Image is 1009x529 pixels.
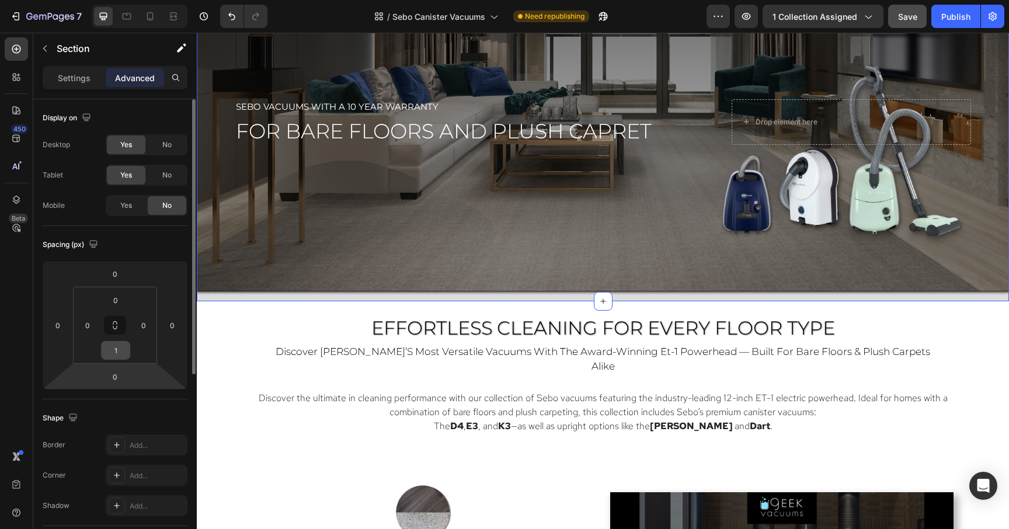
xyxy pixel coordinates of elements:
[120,200,132,211] span: Yes
[130,501,185,511] div: Add...
[130,471,185,481] div: Add...
[553,387,573,399] a: Dart
[76,9,82,23] p: 7
[387,11,390,23] span: /
[49,316,67,334] input: 0
[43,140,70,150] div: Desktop
[43,170,63,180] div: Tablet
[536,387,553,399] span: and
[162,200,172,211] span: No
[525,11,584,22] span: Need republishing
[43,500,69,511] div: Shadow
[58,72,91,84] p: Settings
[130,440,185,451] div: Add...
[103,368,127,385] input: 0
[453,387,536,399] a: [PERSON_NAME]
[115,72,155,84] p: Advanced
[269,387,281,399] a: E3
[559,85,621,94] div: Drop element here
[281,387,301,399] span: , and
[888,5,927,28] button: Save
[43,470,66,481] div: Corner
[314,387,453,399] span: —as well as upright options like the
[392,11,485,23] span: Sebo Canister Vacuums
[253,387,267,399] a: D4
[162,140,172,150] span: No
[79,316,96,334] input: 0px
[941,11,970,23] div: Publish
[931,5,980,28] button: Publish
[104,291,127,309] input: 0px
[898,12,917,22] span: Save
[162,170,172,180] span: No
[103,265,127,283] input: 0
[301,387,314,399] a: K3
[237,387,253,399] span: The
[763,5,883,28] button: 1 collection assigned
[43,440,65,450] div: Border
[62,359,751,385] span: Discover the ultimate in cleaning performance with our collection of Sebo vacuums featuring the i...
[43,410,80,426] div: Shape
[9,214,28,223] div: Beta
[135,316,152,334] input: 0px
[195,448,259,513] img: Plush_Carpet_and_Bare_Floors.png
[175,284,638,307] span: Effortless Cleaning for Every Floor Type
[267,387,269,399] span: ,
[163,316,181,334] input: 0
[969,472,997,500] div: Open Intercom Messenger
[57,41,152,55] p: Section
[43,237,100,253] div: Spacing (px)
[120,140,132,150] span: Yes
[43,200,65,211] div: Mobile
[220,5,267,28] div: Undo/Redo
[573,387,576,399] span: .
[43,110,93,126] div: Display on
[197,33,1009,529] iframe: Design area
[120,170,132,180] span: Yes
[11,124,28,134] div: 450
[773,11,857,23] span: 1 collection assigned
[104,342,127,359] input: 1px
[5,5,87,28] button: 7
[79,313,733,340] span: discover [PERSON_NAME]’s most versatile vacuums with the award-winning et-1 powerhead — built for...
